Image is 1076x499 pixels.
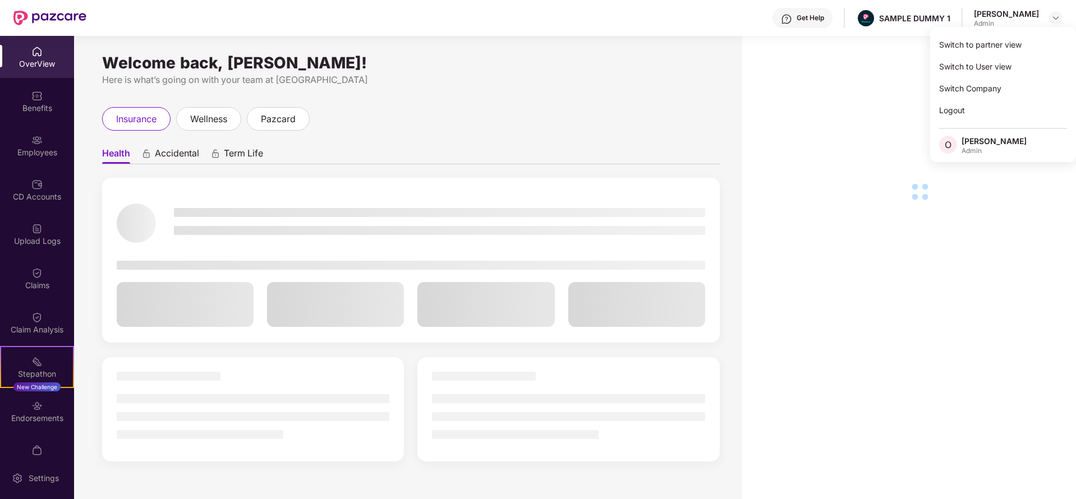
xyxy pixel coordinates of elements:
div: Admin [962,146,1027,155]
img: svg+xml;base64,PHN2ZyBpZD0iRHJvcGRvd24tMzJ4MzIiIHhtbG5zPSJodHRwOi8vd3d3LnczLm9yZy8yMDAwL3N2ZyIgd2... [1051,13,1060,22]
span: Accidental [155,147,199,164]
img: svg+xml;base64,PHN2ZyBpZD0iSGVscC0zMngzMiIgeG1sbnM9Imh0dHA6Ly93d3cudzMub3JnLzIwMDAvc3ZnIiB3aWR0aD... [781,13,792,25]
img: svg+xml;base64,PHN2ZyBpZD0iQ2xhaW0iIHhtbG5zPSJodHRwOi8vd3d3LnczLm9yZy8yMDAwL3N2ZyIgd2lkdGg9IjIwIi... [31,267,43,279]
div: Admin [974,19,1039,28]
div: Switch to User view [930,56,1076,77]
div: Switch Company [930,77,1076,99]
img: svg+xml;base64,PHN2ZyBpZD0iRW5kb3JzZW1lbnRzIiB4bWxucz0iaHR0cDovL3d3dy53My5vcmcvMjAwMC9zdmciIHdpZH... [31,400,43,412]
img: svg+xml;base64,PHN2ZyBpZD0iQ2xhaW0iIHhtbG5zPSJodHRwOi8vd3d3LnczLm9yZy8yMDAwL3N2ZyIgd2lkdGg9IjIwIi... [31,312,43,323]
img: New Pazcare Logo [13,11,86,25]
img: svg+xml;base64,PHN2ZyBpZD0iRW1wbG95ZWVzIiB4bWxucz0iaHR0cDovL3d3dy53My5vcmcvMjAwMC9zdmciIHdpZHRoPS... [31,135,43,146]
span: wellness [190,112,227,126]
img: Pazcare_Alternative_logo-01-01.png [858,10,874,26]
img: svg+xml;base64,PHN2ZyB4bWxucz0iaHR0cDovL3d3dy53My5vcmcvMjAwMC9zdmciIHdpZHRoPSIyMSIgaGVpZ2h0PSIyMC... [31,356,43,367]
div: animation [141,149,151,159]
div: SAMPLE DUMMY 1 [879,13,950,24]
img: svg+xml;base64,PHN2ZyBpZD0iSG9tZSIgeG1sbnM9Imh0dHA6Ly93d3cudzMub3JnLzIwMDAvc3ZnIiB3aWR0aD0iMjAiIG... [31,46,43,57]
img: svg+xml;base64,PHN2ZyBpZD0iTXlfT3JkZXJzIiBkYXRhLW5hbWU9Ik15IE9yZGVycyIgeG1sbnM9Imh0dHA6Ly93d3cudz... [31,445,43,456]
span: Health [102,147,130,164]
div: Get Help [797,13,824,22]
img: svg+xml;base64,PHN2ZyBpZD0iQmVuZWZpdHMiIHhtbG5zPSJodHRwOi8vd3d3LnczLm9yZy8yMDAwL3N2ZyIgd2lkdGg9Ij... [31,90,43,101]
img: svg+xml;base64,PHN2ZyBpZD0iVXBsb2FkX0xvZ3MiIGRhdGEtbmFtZT0iVXBsb2FkIExvZ3MiIHhtbG5zPSJodHRwOi8vd3... [31,223,43,234]
div: Logout [930,99,1076,121]
div: Here is what’s going on with your team at [GEOGRAPHIC_DATA] [102,73,720,87]
div: [PERSON_NAME] [962,136,1027,146]
span: pazcard [261,112,296,126]
img: svg+xml;base64,PHN2ZyBpZD0iU2V0dGluZy0yMHgyMCIgeG1sbnM9Imh0dHA6Ly93d3cudzMub3JnLzIwMDAvc3ZnIiB3aW... [12,473,23,484]
span: insurance [116,112,157,126]
div: Welcome back, [PERSON_NAME]! [102,58,720,67]
div: New Challenge [13,382,61,391]
div: Switch to partner view [930,34,1076,56]
div: animation [210,149,220,159]
div: Stepathon [1,368,73,380]
span: O [945,138,951,151]
div: Settings [25,473,62,484]
div: [PERSON_NAME] [974,8,1039,19]
img: svg+xml;base64,PHN2ZyBpZD0iQ0RfQWNjb3VudHMiIGRhdGEtbmFtZT0iQ0QgQWNjb3VudHMiIHhtbG5zPSJodHRwOi8vd3... [31,179,43,190]
span: Term Life [224,147,263,164]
